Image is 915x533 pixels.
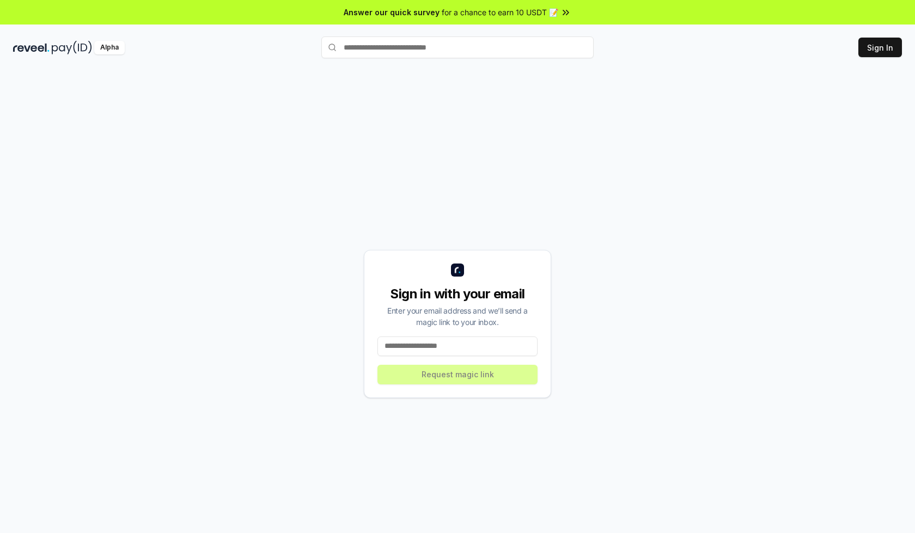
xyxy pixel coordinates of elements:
[13,41,50,54] img: reveel_dark
[52,41,92,54] img: pay_id
[858,38,902,57] button: Sign In
[344,7,440,18] span: Answer our quick survey
[94,41,125,54] div: Alpha
[377,305,538,328] div: Enter your email address and we’ll send a magic link to your inbox.
[442,7,558,18] span: for a chance to earn 10 USDT 📝
[451,264,464,277] img: logo_small
[377,285,538,303] div: Sign in with your email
